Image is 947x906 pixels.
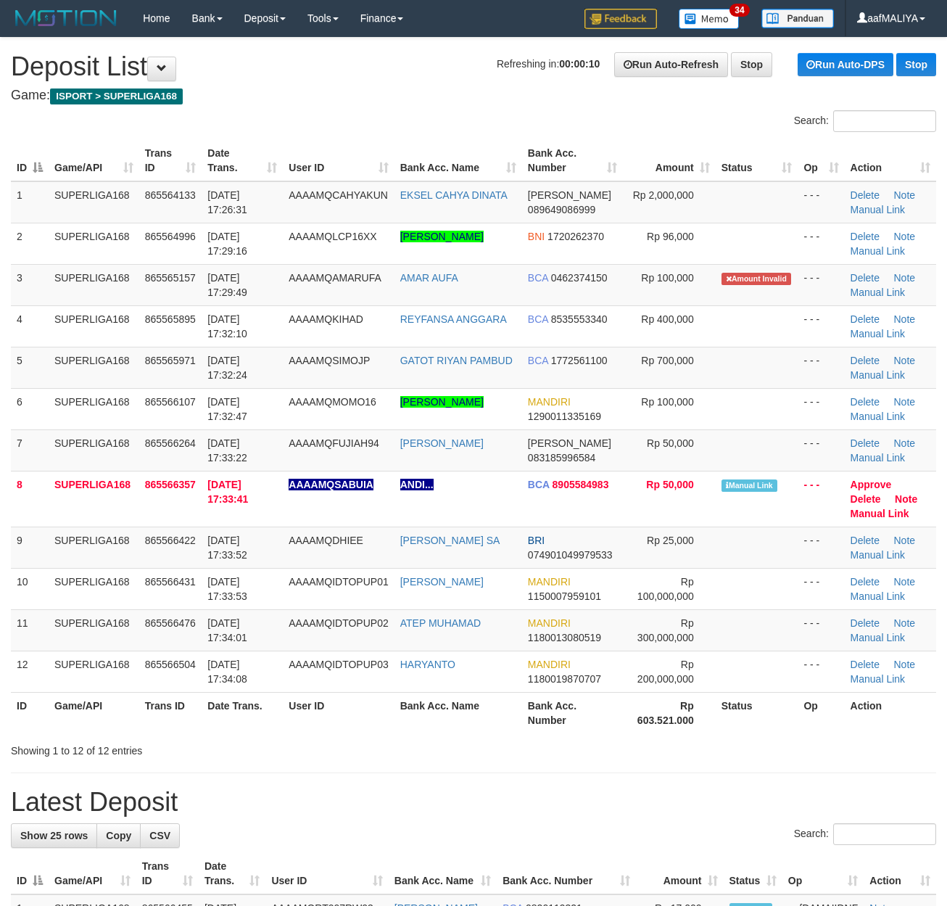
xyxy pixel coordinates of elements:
[845,692,936,733] th: Action
[528,204,595,215] span: Copy 089649086999 to clipboard
[528,590,601,602] span: Copy 1150007959101 to clipboard
[522,140,623,181] th: Bank Acc. Number: activate to sort column ascending
[614,52,728,77] a: Run Auto-Refresh
[633,189,694,201] span: Rp 2,000,000
[289,576,388,588] span: AAAAMQIDTOPUP01
[400,396,484,408] a: [PERSON_NAME]
[833,110,936,132] input: Search:
[647,535,694,546] span: Rp 25,000
[528,189,611,201] span: [PERSON_NAME]
[724,853,782,894] th: Status: activate to sort column ascending
[851,632,906,643] a: Manual Link
[864,853,936,894] th: Action: activate to sort column ascending
[400,189,508,201] a: EKSEL CAHYA DINATA
[207,189,247,215] span: [DATE] 17:26:31
[798,527,844,568] td: - - -
[528,576,571,588] span: MANDIRI
[207,659,247,685] span: [DATE] 17:34:08
[11,471,49,527] td: 8
[851,231,880,242] a: Delete
[11,140,49,181] th: ID: activate to sort column descending
[289,535,363,546] span: AAAAMQDHIEE
[647,437,694,449] span: Rp 50,000
[851,328,906,339] a: Manual Link
[199,853,265,894] th: Date Trans.: activate to sort column ascending
[798,429,844,471] td: - - -
[623,140,716,181] th: Amount: activate to sort column ascending
[894,396,916,408] a: Note
[265,853,388,894] th: User ID: activate to sort column ascending
[636,853,724,894] th: Amount: activate to sort column ascending
[894,231,916,242] a: Note
[851,437,880,449] a: Delete
[851,493,881,505] a: Delete
[207,479,248,505] span: [DATE] 17:33:41
[289,617,388,629] span: AAAAMQIDTOPUP02
[894,189,916,201] a: Note
[11,738,384,758] div: Showing 1 to 12 of 12 entries
[794,823,936,845] label: Search:
[528,355,548,366] span: BCA
[547,231,604,242] span: Copy 1720262370 to clipboard
[761,9,834,28] img: panduan.png
[400,437,484,449] a: [PERSON_NAME]
[283,140,394,181] th: User ID: activate to sort column ascending
[145,189,196,201] span: 865564133
[851,313,880,325] a: Delete
[11,181,49,223] td: 1
[49,264,139,305] td: SUPERLIGA168
[528,617,571,629] span: MANDIRI
[528,396,571,408] span: MANDIRI
[11,568,49,609] td: 10
[289,437,379,449] span: AAAAMQFUJIAH94
[894,313,916,325] a: Note
[637,576,694,602] span: Rp 100,000,000
[389,853,497,894] th: Bank Acc. Name: activate to sort column ascending
[145,355,196,366] span: 865565971
[145,659,196,670] span: 865566504
[145,396,196,408] span: 865566107
[49,471,139,527] td: SUPERLIGA168
[289,313,363,325] span: AAAAMQKIHAD
[207,396,247,422] span: [DATE] 17:32:47
[289,659,388,670] span: AAAAMQIDTOPUP03
[798,223,844,264] td: - - -
[528,535,545,546] span: BRI
[50,88,183,104] span: ISPORT > SUPERLIGA168
[641,355,693,366] span: Rp 700,000
[798,140,844,181] th: Op: activate to sort column ascending
[400,355,513,366] a: GATOT RIYAN PAMBUD
[528,313,548,325] span: BCA
[49,692,139,733] th: Game/API
[851,245,906,257] a: Manual Link
[289,396,376,408] span: AAAAMQMOMO16
[894,437,916,449] a: Note
[400,576,484,588] a: [PERSON_NAME]
[551,272,608,284] span: Copy 0462374150 to clipboard
[11,527,49,568] td: 9
[11,388,49,429] td: 6
[49,223,139,264] td: SUPERLIGA168
[647,231,694,242] span: Rp 96,000
[679,9,740,29] img: Button%20Memo.svg
[646,479,693,490] span: Rp 50,000
[202,692,283,733] th: Date Trans.
[851,535,880,546] a: Delete
[794,110,936,132] label: Search:
[851,452,906,464] a: Manual Link
[11,692,49,733] th: ID
[641,396,693,408] span: Rp 100,000
[49,140,139,181] th: Game/API: activate to sort column ascending
[139,140,202,181] th: Trans ID: activate to sort column ascending
[731,52,772,77] a: Stop
[283,692,394,733] th: User ID
[798,388,844,429] td: - - -
[851,549,906,561] a: Manual Link
[528,452,595,464] span: Copy 083185996584 to clipboard
[11,788,936,817] h1: Latest Deposit
[11,853,49,894] th: ID: activate to sort column descending
[145,535,196,546] span: 865566422
[798,264,844,305] td: - - -
[49,305,139,347] td: SUPERLIGA168
[894,535,916,546] a: Note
